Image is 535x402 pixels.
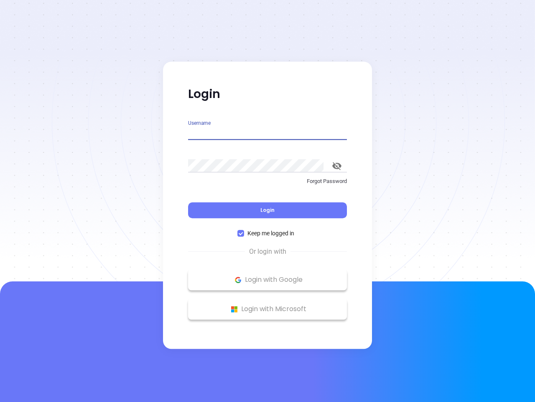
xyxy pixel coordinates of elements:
[188,299,347,320] button: Microsoft Logo Login with Microsoft
[192,303,343,315] p: Login with Microsoft
[188,269,347,290] button: Google Logo Login with Google
[229,304,239,314] img: Microsoft Logo
[244,229,298,238] span: Keep me logged in
[327,156,347,176] button: toggle password visibility
[188,202,347,218] button: Login
[260,206,275,214] span: Login
[192,273,343,286] p: Login with Google
[188,121,211,126] label: Username
[188,87,347,102] p: Login
[233,275,243,285] img: Google Logo
[245,247,290,257] span: Or login with
[188,177,347,186] p: Forgot Password
[188,177,347,192] a: Forgot Password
